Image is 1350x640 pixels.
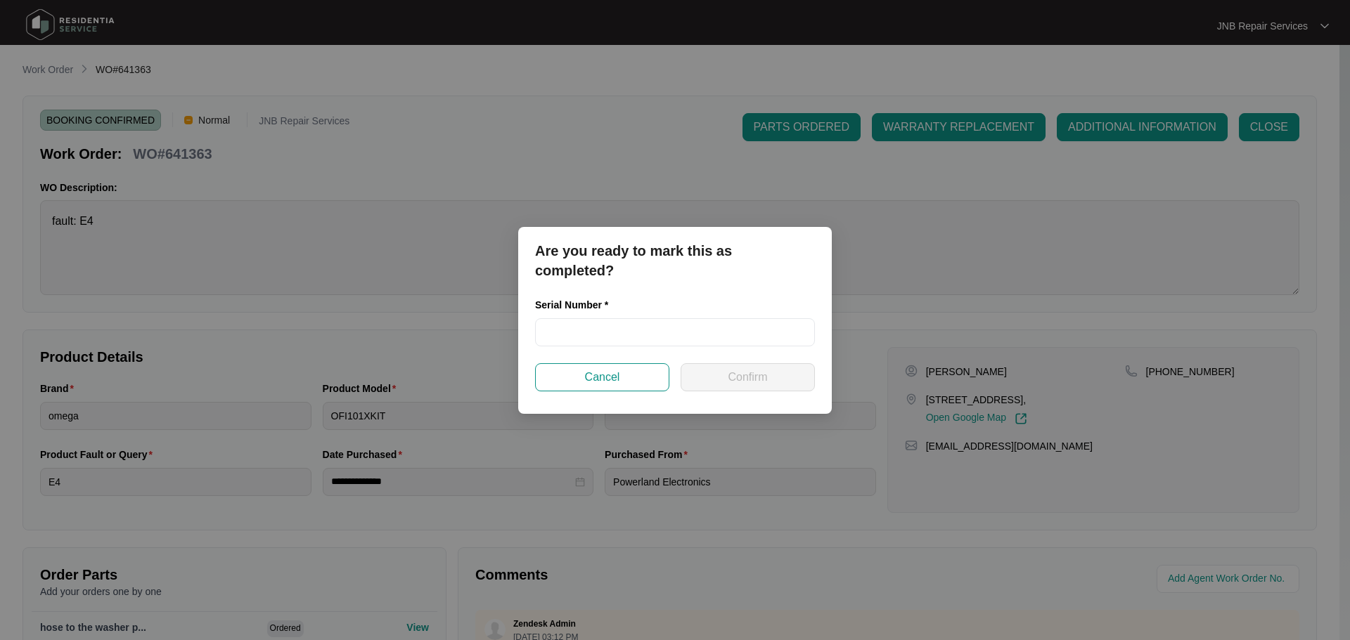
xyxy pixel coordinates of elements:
[535,298,619,312] label: Serial Number *
[535,241,815,261] p: Are you ready to mark this as
[585,369,620,386] span: Cancel
[681,363,815,391] button: Confirm
[535,261,815,280] p: completed?
[535,363,669,391] button: Cancel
